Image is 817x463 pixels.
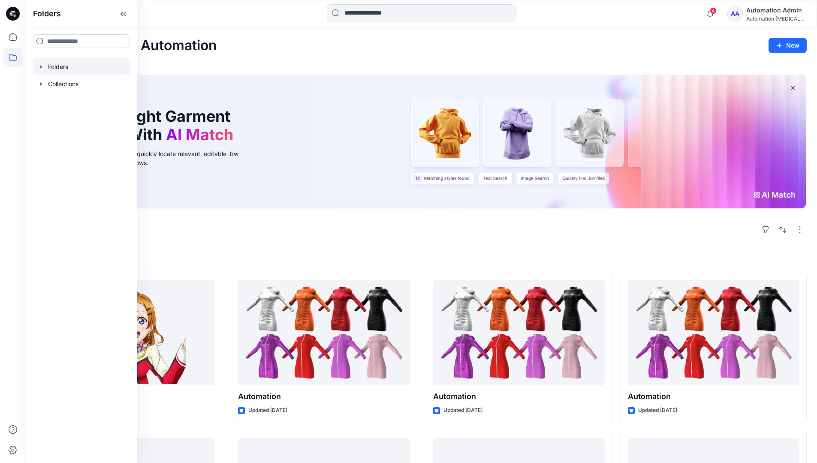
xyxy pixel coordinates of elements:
p: Automation [433,391,605,403]
div: Automation [MEDICAL_DATA]... [746,15,806,22]
a: Automation [238,280,410,386]
p: Updated [DATE] [443,406,482,415]
span: AI Match [166,125,233,144]
p: Updated [DATE] [638,406,677,415]
p: Automation [628,391,799,403]
h1: Find the Right Garment Instantly With [57,107,238,144]
div: AA [727,6,743,21]
a: Automation [628,280,799,386]
button: New [769,38,807,53]
p: Automation [238,391,410,403]
h4: Styles [36,254,807,264]
a: Automation [433,280,605,386]
div: Automation Admin [746,5,806,15]
div: Use text or image search to quickly locate relevant, editable .bw files for faster design workflows. [57,149,250,167]
p: Updated [DATE] [248,406,287,415]
span: 4 [710,7,717,14]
